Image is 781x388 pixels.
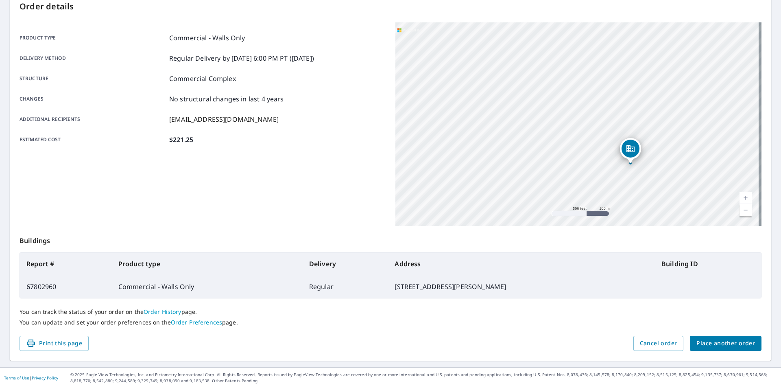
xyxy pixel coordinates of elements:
th: Report # [20,252,112,275]
p: You can track the status of your order on the page. [20,308,761,316]
th: Product type [112,252,303,275]
a: Privacy Policy [32,375,58,381]
th: Address [388,252,654,275]
p: Product type [20,33,166,43]
p: You can update and set your order preferences on the page. [20,319,761,326]
p: Estimated cost [20,135,166,145]
a: Current Level 16, Zoom Out [740,204,752,216]
th: Delivery [303,252,388,275]
p: Regular Delivery by [DATE] 6:00 PM PT ([DATE]) [169,53,314,63]
div: Dropped pin, building 1, Commercial property, 812 Terry Rd Hauppauge, NY 11788 [620,138,641,163]
p: $221.25 [169,135,193,145]
p: Delivery method [20,53,166,63]
td: [STREET_ADDRESS][PERSON_NAME] [388,275,654,298]
p: No structural changes in last 4 years [169,94,284,104]
p: Changes [20,94,166,104]
button: Place another order [690,336,761,351]
p: Additional recipients [20,114,166,124]
button: Print this page [20,336,89,351]
th: Building ID [655,252,761,275]
td: Regular [303,275,388,298]
a: Current Level 16, Zoom In [740,192,752,204]
span: Print this page [26,338,82,349]
p: Structure [20,74,166,83]
span: Cancel order [640,338,677,349]
a: Order History [144,308,181,316]
span: Place another order [696,338,755,349]
button: Cancel order [633,336,684,351]
p: Commercial - Walls Only [169,33,245,43]
td: 67802960 [20,275,112,298]
p: Commercial Complex [169,74,236,83]
p: Order details [20,0,761,13]
p: Buildings [20,226,761,252]
td: Commercial - Walls Only [112,275,303,298]
p: | [4,375,58,380]
p: [EMAIL_ADDRESS][DOMAIN_NAME] [169,114,279,124]
a: Terms of Use [4,375,29,381]
a: Order Preferences [171,318,222,326]
p: © 2025 Eagle View Technologies, Inc. and Pictometry International Corp. All Rights Reserved. Repo... [70,372,777,384]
